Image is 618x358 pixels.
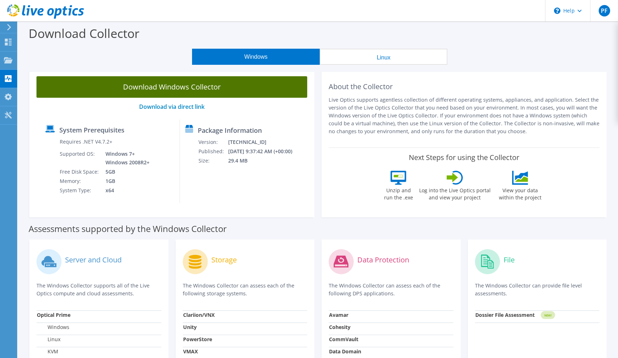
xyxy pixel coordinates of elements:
[409,153,519,162] label: Next Steps for using the Collector
[329,96,599,135] p: Live Optics supports agentless collection of different operating systems, appliances, and applica...
[100,149,151,167] td: Windows 7+ Windows 2008R2+
[419,185,491,201] label: Log into the Live Optics portal and view your project
[100,186,151,195] td: x64
[329,336,358,343] strong: CommVault
[495,185,546,201] label: View your data within the project
[100,167,151,176] td: 5GB
[504,256,515,263] label: File
[59,167,100,176] td: Free Disk Space:
[36,76,307,98] a: Download Windows Collector
[37,348,58,355] label: KVM
[183,311,215,318] strong: Clariion/VNX
[183,348,198,355] strong: VMAX
[59,186,100,195] td: System Type:
[554,8,560,14] svg: \n
[60,138,112,145] label: Requires .NET V4.7.2+
[183,324,197,330] strong: Unity
[320,49,447,65] button: Linux
[329,282,453,297] p: The Windows Collector can assess each of the following DPS applications.
[475,282,600,297] p: The Windows Collector can provide file level assessments.
[544,313,551,317] tspan: NEW!
[198,137,228,147] td: Version:
[36,282,161,297] p: The Windows Collector supports all of the Live Optics compute and cloud assessments.
[192,49,320,65] button: Windows
[228,156,302,165] td: 29.4 MB
[329,311,348,318] strong: Avamar
[183,282,308,297] p: The Windows Collector can assess each of the following storage systems.
[59,176,100,186] td: Memory:
[228,147,302,156] td: [DATE] 9:37:42 AM (+00:00)
[29,225,227,232] label: Assessments supported by the Windows Collector
[59,149,100,167] td: Supported OS:
[37,336,60,343] label: Linux
[139,103,205,111] a: Download via direct link
[37,324,69,331] label: Windows
[475,311,535,318] strong: Dossier File Assessment
[382,185,415,201] label: Unzip and run the .exe
[198,127,262,134] label: Package Information
[198,147,228,156] td: Published:
[599,5,610,16] span: PF
[357,256,409,263] label: Data Protection
[228,137,302,147] td: [TECHNICAL_ID]
[100,176,151,186] td: 1GB
[329,348,361,355] strong: Data Domain
[329,324,350,330] strong: Cohesity
[329,82,599,91] h2: About the Collector
[37,311,70,318] strong: Optical Prime
[65,256,122,263] label: Server and Cloud
[211,256,237,263] label: Storage
[59,126,124,134] label: System Prerequisites
[183,336,212,343] strong: PowerStore
[198,156,228,165] td: Size:
[29,25,139,42] label: Download Collector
